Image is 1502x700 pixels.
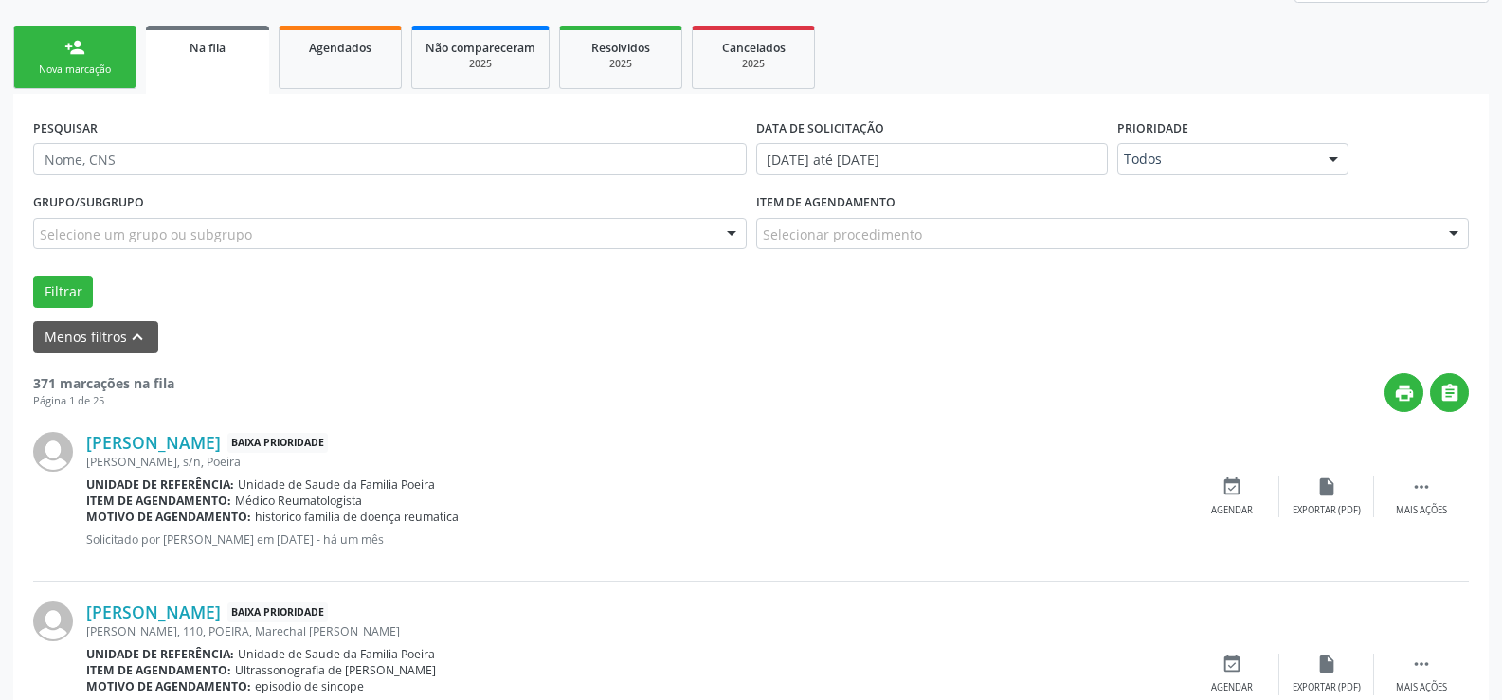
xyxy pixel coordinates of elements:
b: Unidade de referência: [86,646,234,662]
button:  [1430,373,1469,412]
span: episodio de sincope [255,678,364,694]
div: 2025 [425,57,535,71]
span: Baixa Prioridade [227,602,328,622]
div: Exportar (PDF) [1293,681,1361,694]
i: print [1394,383,1415,404]
button: print [1384,373,1423,412]
span: Ultrassonografia de [PERSON_NAME] [235,662,436,678]
i:  [1411,476,1432,497]
p: Solicitado por [PERSON_NAME] em [DATE] - há um mês [86,531,1185,547]
div: Agendar [1211,681,1253,694]
input: Nome, CNS [33,143,747,175]
button: Filtrar [33,276,93,308]
div: [PERSON_NAME], 110, POEIRA, Marechal [PERSON_NAME] [86,623,1185,639]
span: Todos [1124,150,1310,169]
span: Unidade de Saude da Familia Poeira [238,646,435,662]
span: Resolvidos [591,40,650,56]
a: [PERSON_NAME] [86,432,221,453]
label: PESQUISAR [33,114,98,143]
label: DATA DE SOLICITAÇÃO [756,114,884,143]
span: historico familia de doença reumatica [255,509,459,525]
label: Grupo/Subgrupo [33,188,144,218]
a: [PERSON_NAME] [86,601,221,622]
span: Médico Reumatologista [235,493,362,509]
i: insert_drive_file [1316,476,1337,497]
button: Menos filtroskeyboard_arrow_up [33,321,158,354]
span: Selecionar procedimento [763,224,922,244]
div: Nova marcação [27,63,122,77]
img: img [33,432,73,472]
div: Exportar (PDF) [1293,504,1361,517]
b: Motivo de agendamento: [86,678,251,694]
div: Mais ações [1396,681,1447,694]
div: person_add [64,37,85,58]
b: Motivo de agendamento: [86,509,251,525]
div: 2025 [573,57,668,71]
strong: 371 marcações na fila [33,374,174,392]
div: Mais ações [1396,504,1447,517]
i:  [1439,383,1460,404]
input: Selecione um intervalo [756,143,1108,175]
span: Agendados [309,40,371,56]
span: Não compareceram [425,40,535,56]
i: event_available [1222,476,1242,497]
i: insert_drive_file [1316,654,1337,674]
i: keyboard_arrow_up [127,327,148,348]
div: [PERSON_NAME], s/n, Poeira [86,454,1185,470]
div: 2025 [706,57,801,71]
span: Unidade de Saude da Familia Poeira [238,476,435,493]
span: Na fila [190,40,226,56]
b: Item de agendamento: [86,493,231,509]
span: Cancelados [722,40,786,56]
div: Agendar [1211,504,1253,517]
span: Selecione um grupo ou subgrupo [40,224,252,244]
div: Página 1 de 25 [33,393,174,409]
b: Item de agendamento: [86,662,231,678]
i:  [1411,654,1432,674]
label: Item de agendamento [756,188,896,218]
i: event_available [1222,654,1242,674]
img: img [33,601,73,641]
span: Baixa Prioridade [227,433,328,453]
label: Prioridade [1117,114,1188,143]
b: Unidade de referência: [86,476,234,493]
